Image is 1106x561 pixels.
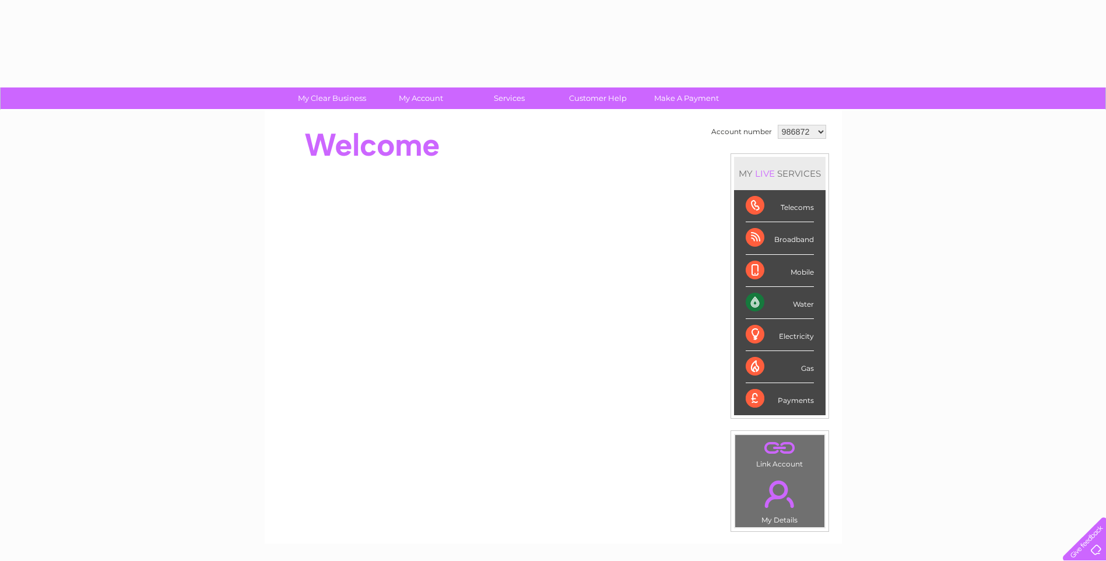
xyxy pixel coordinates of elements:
div: Electricity [746,319,814,351]
td: Link Account [735,434,825,471]
a: . [738,474,821,514]
div: LIVE [753,168,777,179]
a: Customer Help [550,87,646,109]
a: Services [461,87,557,109]
a: My Clear Business [284,87,380,109]
div: Broadband [746,222,814,254]
a: . [738,438,821,458]
a: My Account [373,87,469,109]
div: Mobile [746,255,814,287]
div: Gas [746,351,814,383]
div: MY SERVICES [734,157,826,190]
div: Telecoms [746,190,814,222]
div: Water [746,287,814,319]
div: Payments [746,383,814,415]
td: My Details [735,471,825,528]
td: Account number [708,122,775,142]
a: Make A Payment [638,87,735,109]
